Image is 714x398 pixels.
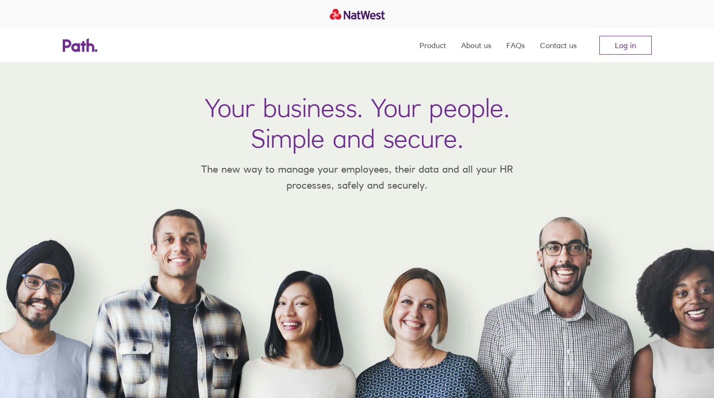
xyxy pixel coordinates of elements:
p: The new way to manage your employees, their data and all your HR processes, safely and securely. [187,161,527,193]
a: About us [461,28,491,62]
a: Log in [599,36,652,55]
a: Contact us [540,28,577,62]
h1: Your business. Your people. Simple and secure. [205,92,510,154]
a: FAQs [506,28,525,62]
a: Product [420,28,446,62]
